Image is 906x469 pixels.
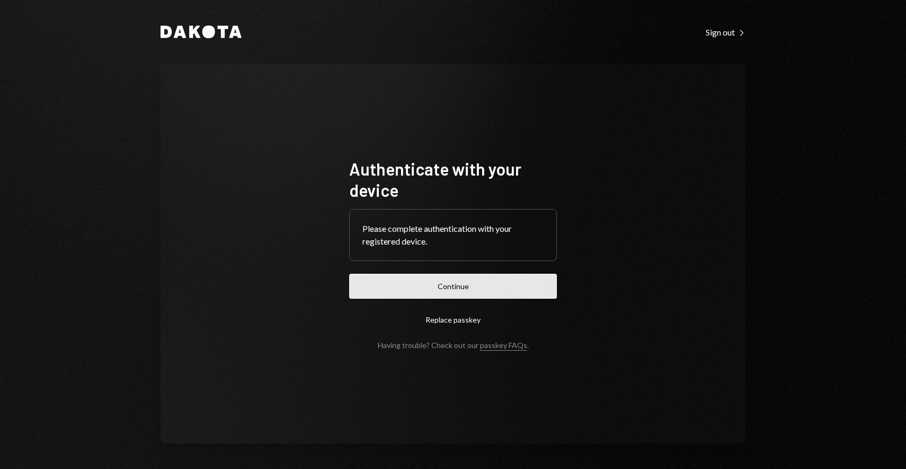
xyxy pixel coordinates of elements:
[378,341,529,350] div: Having trouble? Check out our .
[480,341,527,351] a: passkey FAQs
[362,222,544,248] div: Please complete authentication with your registered device.
[706,26,745,38] a: Sign out
[349,158,557,201] h1: Authenticate with your device
[706,27,745,38] div: Sign out
[349,307,557,332] button: Replace passkey
[349,274,557,299] button: Continue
